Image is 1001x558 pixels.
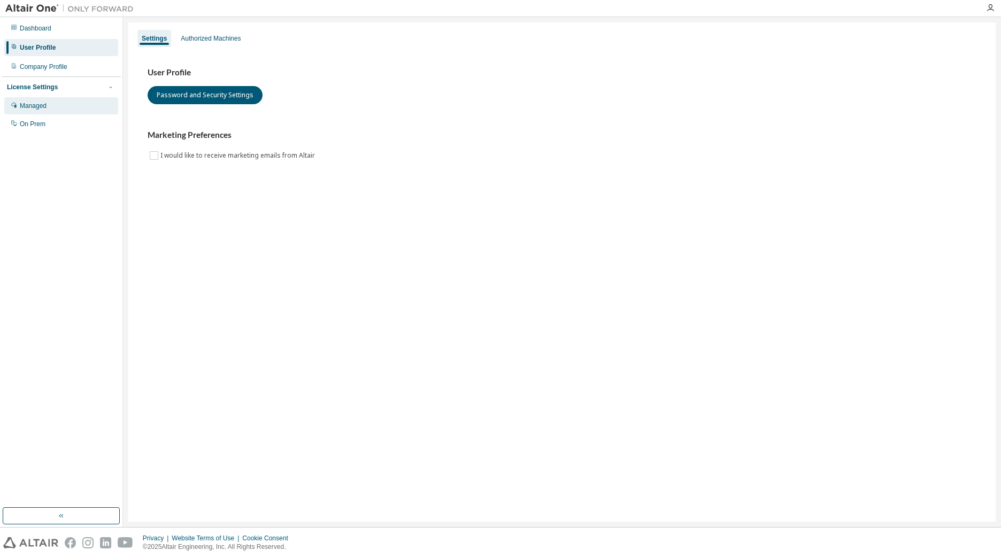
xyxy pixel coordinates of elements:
div: User Profile [20,43,56,52]
h3: Marketing Preferences [148,130,976,141]
div: License Settings [7,83,58,91]
div: Settings [142,34,167,43]
img: instagram.svg [82,537,94,548]
div: On Prem [20,120,45,128]
button: Password and Security Settings [148,86,263,104]
div: Company Profile [20,63,67,71]
div: Authorized Machines [181,34,241,43]
div: Website Terms of Use [172,534,242,542]
img: altair_logo.svg [3,537,58,548]
h3: User Profile [148,67,976,78]
div: Privacy [143,534,172,542]
img: linkedin.svg [100,537,111,548]
img: youtube.svg [118,537,133,548]
div: Cookie Consent [242,534,294,542]
p: © 2025 Altair Engineering, Inc. All Rights Reserved. [143,542,295,552]
img: facebook.svg [65,537,76,548]
div: Managed [20,102,47,110]
div: Dashboard [20,24,51,33]
img: Altair One [5,3,139,14]
label: I would like to receive marketing emails from Altair [160,149,317,162]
